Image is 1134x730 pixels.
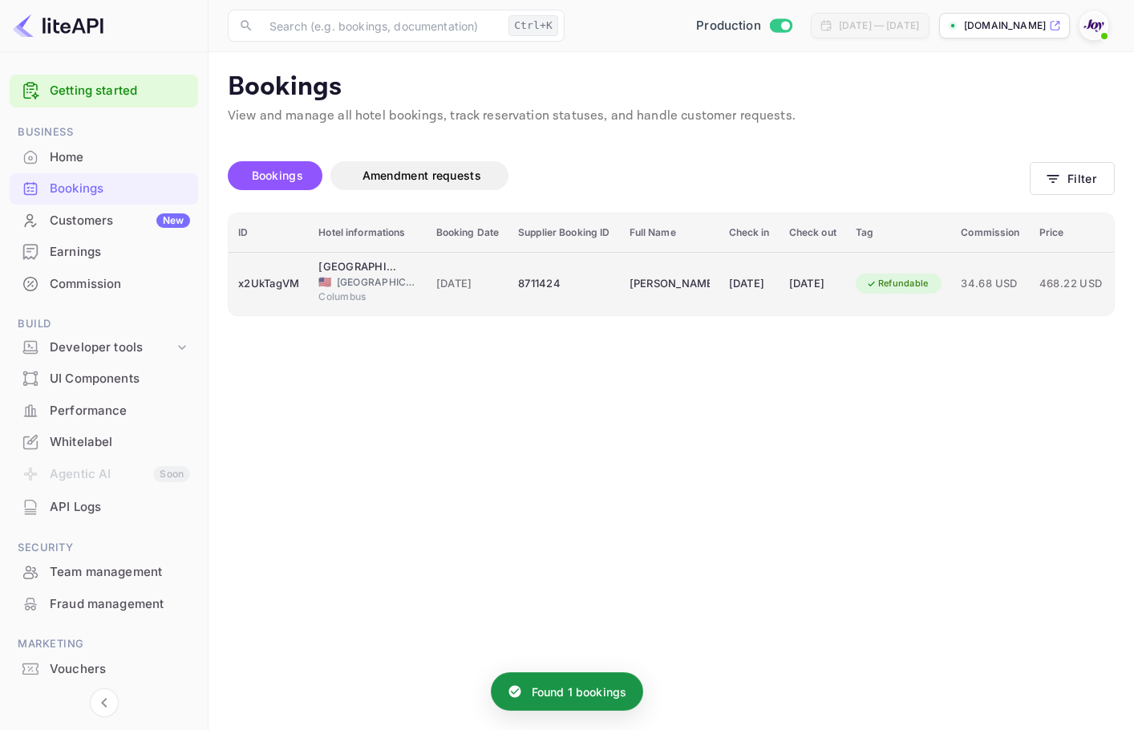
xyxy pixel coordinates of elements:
a: API Logs [10,492,198,521]
div: Refundable [856,274,939,294]
div: Hampton Inn & Suites Columbus-Downtown [318,259,399,275]
div: New [156,213,190,228]
th: Hotel informations [309,213,426,253]
span: Business [10,124,198,141]
span: 34.68 USD [961,275,1019,293]
div: Team management [10,557,198,588]
a: Earnings [10,237,198,266]
div: [DATE] [789,271,836,297]
button: Collapse navigation [90,688,119,717]
button: Filter [1030,162,1115,195]
div: 8711424 [518,271,610,297]
a: Home [10,142,198,172]
div: Performance [10,395,198,427]
div: Vouchers [50,660,190,679]
span: Production [696,17,761,35]
th: Check out [780,213,846,253]
a: Commission [10,269,198,298]
p: Found 1 bookings [532,683,626,700]
div: Whitelabel [10,427,198,458]
a: Vouchers [10,654,198,683]
div: Commission [10,269,198,300]
a: Fraud management [10,589,198,618]
div: Team management [50,563,190,582]
th: Price [1030,213,1129,253]
th: ID [229,213,309,253]
div: Home [10,142,198,173]
div: account-settings tabs [228,161,1030,190]
div: Developer tools [10,334,198,362]
div: Brian Dugan [630,271,710,297]
div: Bookings [50,180,190,198]
span: [DATE] [436,275,500,293]
div: Fraud management [50,595,190,614]
p: View and manage all hotel bookings, track reservation statuses, and handle customer requests. [228,107,1115,126]
th: Check in [719,213,780,253]
div: Switch to Sandbox mode [690,17,798,35]
th: Commission [951,213,1029,253]
span: [GEOGRAPHIC_DATA] [337,275,417,290]
th: Full Name [620,213,719,253]
div: Performance [50,402,190,420]
span: Marketing [10,635,198,653]
img: With Joy [1081,13,1107,39]
div: UI Components [10,363,198,395]
div: Vouchers [10,654,198,685]
th: Supplier Booking ID [508,213,619,253]
div: CustomersNew [10,205,198,237]
a: Bookings [10,173,198,203]
p: [DOMAIN_NAME] [964,18,1046,33]
div: Whitelabel [50,433,190,452]
div: Bookings [10,173,198,205]
div: [DATE] — [DATE] [839,18,919,33]
div: Getting started [10,75,198,107]
div: Fraud management [10,589,198,620]
a: Whitelabel [10,427,198,456]
input: Search (e.g. bookings, documentation) [260,10,502,42]
a: CustomersNew [10,205,198,235]
div: Commission [50,275,190,294]
span: Amendment requests [362,168,481,182]
div: UI Components [50,370,190,388]
div: Developer tools [50,339,174,357]
span: Build [10,315,198,333]
a: Team management [10,557,198,586]
th: Booking Date [427,213,509,253]
span: Bookings [252,168,303,182]
div: API Logs [50,498,190,517]
a: UI Components [10,363,198,393]
p: Bookings [228,71,1115,103]
span: Security [10,539,198,557]
div: Earnings [50,243,190,262]
div: Ctrl+K [508,15,558,36]
a: Getting started [50,82,190,100]
span: Columbus [318,290,399,304]
div: x2UkTagVM [238,271,299,297]
div: Customers [50,212,190,230]
span: 468.22 USD [1039,275,1120,293]
th: Tag [846,213,952,253]
div: Earnings [10,237,198,268]
div: Home [50,148,190,167]
img: LiteAPI logo [13,13,103,39]
span: United States of America [318,277,331,287]
div: [DATE] [729,271,770,297]
div: API Logs [10,492,198,523]
a: Performance [10,395,198,425]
